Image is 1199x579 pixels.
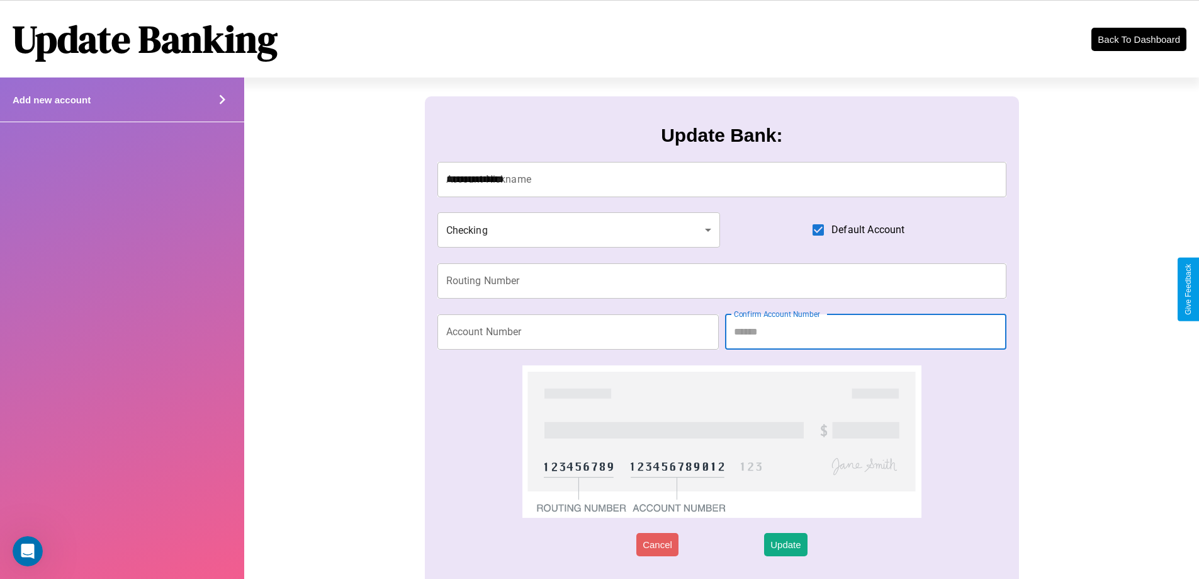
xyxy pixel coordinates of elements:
[661,125,782,146] h3: Update Bank:
[13,536,43,566] iframe: Intercom live chat
[764,533,807,556] button: Update
[1091,28,1186,51] button: Back To Dashboard
[522,365,921,518] img: check
[437,212,721,248] div: Checking
[636,533,678,556] button: Cancel
[734,309,820,319] label: Confirm Account Number
[1184,264,1193,315] div: Give Feedback
[831,222,904,238] span: Default Account
[13,95,91,105] h4: Add new account
[13,13,278,65] h1: Update Banking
